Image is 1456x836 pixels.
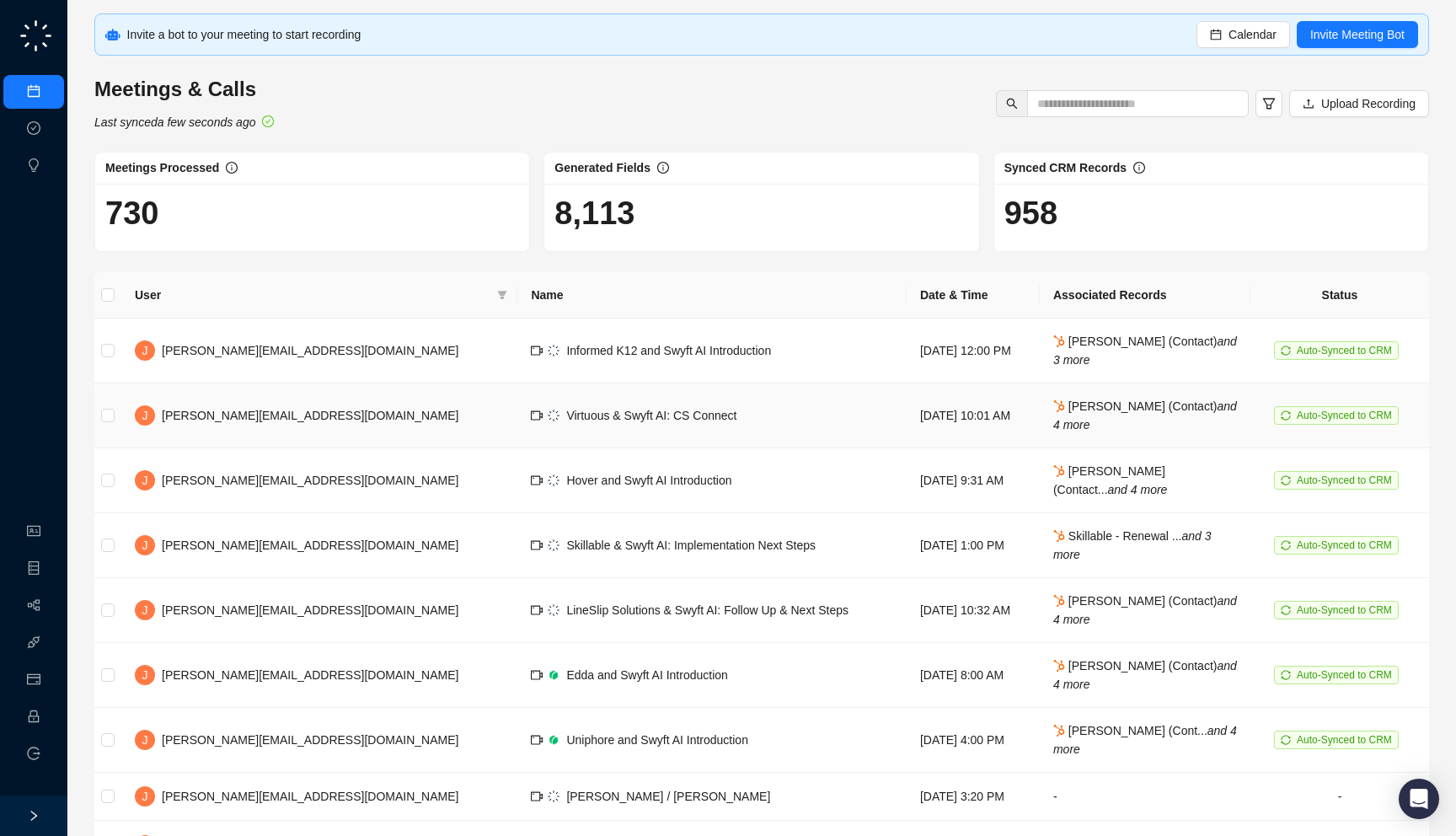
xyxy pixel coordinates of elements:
span: J [142,341,148,360]
span: Auto-Synced to CRM [1297,410,1392,421]
span: J [142,601,148,619]
button: Upload Recording [1289,90,1429,117]
span: J [142,666,148,684]
th: Name [517,272,907,319]
span: Skillable & Swyft AI: Implementation Next Steps [566,539,816,552]
span: [PERSON_NAME] (Contact) [1053,335,1237,367]
span: calendar [1210,29,1222,40]
span: Edda and Swyft AI Introduction [566,668,727,682]
span: [PERSON_NAME] (Contact) [1053,399,1237,431]
span: video-camera [531,790,543,802]
span: Auto-Synced to CRM [1297,474,1392,486]
i: and 4 more [1053,594,1237,626]
h1: 730 [105,194,519,233]
span: video-camera [531,345,543,356]
img: logo-small-inverted-DW8HDUn_.png [548,604,559,616]
span: search [1006,98,1018,110]
td: [DATE] 1:00 PM [907,513,1040,578]
span: Informed K12 and Swyft AI Introduction [566,344,771,357]
td: [DATE] 8:00 AM [907,643,1040,708]
td: [DATE] 4:00 PM [907,708,1040,773]
span: sync [1281,670,1291,680]
span: filter [494,282,511,308]
span: [PERSON_NAME] (Contact) [1053,659,1237,691]
span: video-camera [531,734,543,746]
div: Open Intercom Messenger [1399,779,1439,819]
td: [DATE] 9:31 AM [907,448,1040,513]
h1: 8,113 [554,194,968,233]
img: grain-rgTwWAhv.png [548,669,559,681]
span: video-camera [531,474,543,486]
td: - [1250,773,1429,821]
span: User [135,286,490,304]
span: Auto-Synced to CRM [1297,604,1392,616]
span: [PERSON_NAME] (Contact) [1053,594,1237,626]
span: video-camera [531,604,543,616]
span: filter [1262,97,1276,110]
span: sync [1281,735,1291,745]
span: [PERSON_NAME][EMAIL_ADDRESS][DOMAIN_NAME] [162,790,458,803]
img: logo-small-inverted-DW8HDUn_.png [548,790,559,802]
img: logo-small-inverted-DW8HDUn_.png [548,410,559,421]
span: J [142,471,148,490]
span: Generated Fields [554,161,650,174]
img: logo-small-inverted-DW8HDUn_.png [548,539,559,551]
span: [PERSON_NAME] / [PERSON_NAME] [566,790,770,803]
td: [DATE] 12:00 PM [907,319,1040,383]
span: [PERSON_NAME][EMAIL_ADDRESS][DOMAIN_NAME] [162,409,458,422]
span: Invite Meeting Bot [1310,25,1405,44]
img: grain-rgTwWAhv.png [548,734,559,746]
span: [PERSON_NAME][EMAIL_ADDRESS][DOMAIN_NAME] [162,539,458,552]
span: J [142,536,148,555]
span: J [142,406,148,425]
span: Synced CRM Records [1004,161,1127,174]
span: Auto-Synced to CRM [1297,345,1392,356]
span: Invite a bot to your meeting to start recording [127,28,361,41]
i: and 4 more [1108,483,1168,496]
td: [DATE] 3:20 PM [907,773,1040,821]
i: and 3 more [1053,335,1237,367]
span: Auto-Synced to CRM [1297,734,1392,746]
span: [PERSON_NAME][EMAIL_ADDRESS][DOMAIN_NAME] [162,344,458,357]
span: [PERSON_NAME] (Cont... [1053,724,1237,756]
td: [DATE] 10:32 AM [907,578,1040,643]
span: video-camera [531,669,543,681]
span: Auto-Synced to CRM [1297,539,1392,551]
i: and 3 more [1053,529,1212,561]
span: Calendar [1228,25,1277,44]
span: [PERSON_NAME] (Contact... [1053,464,1167,496]
span: J [142,731,148,749]
span: info-circle [1133,162,1145,174]
span: Uniphore and Swyft AI Introduction [566,733,748,747]
span: right [28,810,40,822]
span: sync [1281,410,1291,421]
img: logo-small-inverted-DW8HDUn_.png [548,345,559,356]
span: filter [497,290,507,300]
span: [PERSON_NAME][EMAIL_ADDRESS][DOMAIN_NAME] [162,474,458,487]
h3: Meetings & Calls [94,76,274,103]
span: Hover and Swyft AI Introduction [566,474,731,487]
i: Last synced a few seconds ago [94,115,255,129]
i: and 4 more [1053,399,1237,431]
h1: 958 [1004,194,1418,233]
span: Virtuous & Swyft AI: CS Connect [566,409,736,422]
span: [PERSON_NAME][EMAIL_ADDRESS][DOMAIN_NAME] [162,668,458,682]
th: Date & Time [907,272,1040,319]
button: Calendar [1196,21,1290,48]
img: logo-small-C4UdH2pc.png [17,17,55,55]
span: logout [27,747,40,760]
span: Skillable - Renewal ... [1053,529,1212,561]
img: logo-small-inverted-DW8HDUn_.png [548,474,559,486]
span: info-circle [657,162,669,174]
span: sync [1281,605,1291,615]
i: and 4 more [1053,659,1237,691]
td: [DATE] 10:01 AM [907,383,1040,448]
th: Status [1250,272,1429,319]
th: Associated Records [1040,272,1250,319]
td: - [1040,773,1250,821]
i: and 4 more [1053,724,1237,756]
span: sync [1281,540,1291,550]
span: sync [1281,346,1291,356]
span: info-circle [226,162,238,174]
span: sync [1281,475,1291,485]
